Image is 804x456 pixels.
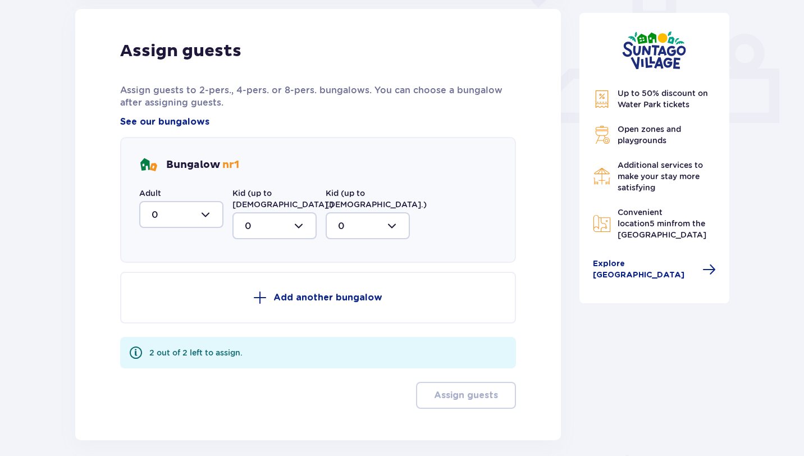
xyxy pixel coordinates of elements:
label: Kid (up to [DEMOGRAPHIC_DATA].) [326,188,427,210]
span: Additional services to make your stay more satisfying [618,161,703,192]
p: Add another bungalow [273,291,382,304]
img: bungalows Icon [139,156,157,174]
p: Assign guests to 2-pers., 4-pers. or 8-pers. bungalows. You can choose a bungalow after assigning... [120,84,516,109]
span: 5 min [650,219,671,228]
img: Suntago Village [622,31,686,70]
span: nr 1 [222,158,239,171]
a: Explore [GEOGRAPHIC_DATA] [593,258,716,281]
p: Assign guests [434,389,498,402]
img: Discount Icon [593,90,611,108]
span: Open zones and playgrounds [618,125,681,145]
span: Up to 50% discount on Water Park tickets [618,89,708,109]
button: Assign guests [416,382,516,409]
button: Add another bungalow [120,272,516,323]
span: Convenient location from the [GEOGRAPHIC_DATA] [618,208,706,239]
a: See our bungalows [120,116,209,128]
p: Bungalow [166,158,239,172]
p: Assign guests [120,40,241,62]
div: 2 out of 2 left to assign. [149,347,243,358]
img: Grill Icon [593,126,611,144]
img: Map Icon [593,215,611,232]
span: Explore [GEOGRAPHIC_DATA] [593,258,696,281]
label: Kid (up to [DEMOGRAPHIC_DATA].) [232,188,334,210]
label: Adult [139,188,161,199]
img: Restaurant Icon [593,167,611,185]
